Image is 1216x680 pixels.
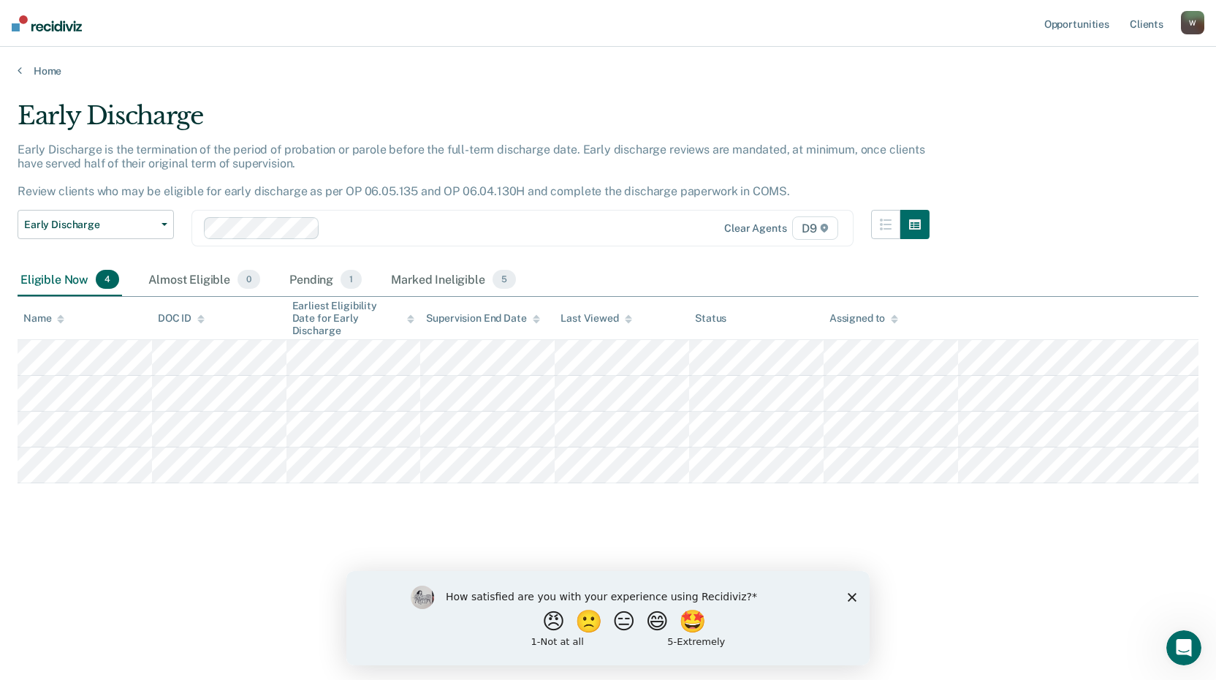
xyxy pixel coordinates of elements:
button: W [1181,11,1204,34]
span: D9 [792,216,838,240]
div: Supervision End Date [426,312,539,325]
div: Last Viewed [560,312,631,325]
a: Home [18,64,1198,78]
span: 5 [493,270,516,289]
div: Almost Eligible0 [145,264,263,296]
div: Marked Ineligible5 [388,264,519,296]
p: Early Discharge is the termination of the period of probation or parole before the full-term disc... [18,143,925,199]
span: 0 [237,270,260,289]
span: Early Discharge [24,219,156,231]
div: Early Discharge [18,101,930,143]
div: Clear agents [724,222,786,235]
div: Status [695,312,726,325]
div: Name [23,312,64,325]
span: 4 [96,270,119,289]
iframe: Survey by Kim from Recidiviz [346,571,870,665]
iframe: Intercom live chat [1166,630,1201,665]
div: Eligible Now4 [18,264,122,296]
div: Pending1 [286,264,365,296]
div: Assigned to [829,312,898,325]
span: 1 [341,270,362,289]
button: Early Discharge [18,210,174,239]
div: DOC ID [158,312,205,325]
img: Recidiviz [12,15,82,31]
div: Earliest Eligibility Date for Early Discharge [292,300,415,336]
